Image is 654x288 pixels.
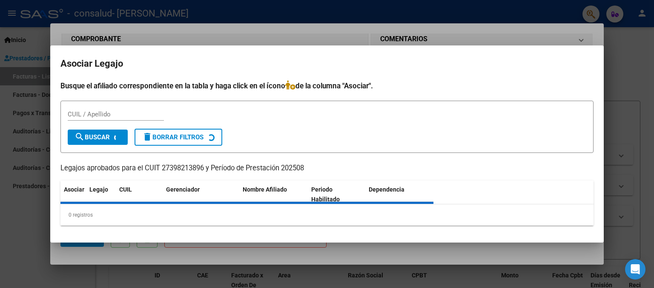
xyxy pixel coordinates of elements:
[60,204,594,226] div: 0 registros
[142,132,152,142] mat-icon: delete
[75,133,110,141] span: Buscar
[625,259,645,280] div: Open Intercom Messenger
[60,80,594,91] h4: Busque el afiliado correspondiente en la tabla y haga click en el ícono de la columna "Asociar".
[135,129,222,146] button: Borrar Filtros
[142,133,204,141] span: Borrar Filtros
[64,186,84,193] span: Asociar
[163,181,239,209] datatable-header-cell: Gerenciador
[243,186,287,193] span: Nombre Afiliado
[68,130,128,145] button: Buscar
[239,181,308,209] datatable-header-cell: Nombre Afiliado
[119,186,132,193] span: CUIL
[311,186,340,203] span: Periodo Habilitado
[116,181,163,209] datatable-header-cell: CUIL
[86,181,116,209] datatable-header-cell: Legajo
[308,181,365,209] datatable-header-cell: Periodo Habilitado
[365,181,434,209] datatable-header-cell: Dependencia
[60,163,594,174] p: Legajos aprobados para el CUIT 27398213896 y Período de Prestación 202508
[369,186,404,193] span: Dependencia
[166,186,200,193] span: Gerenciador
[60,181,86,209] datatable-header-cell: Asociar
[75,132,85,142] mat-icon: search
[60,56,594,72] h2: Asociar Legajo
[89,186,108,193] span: Legajo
